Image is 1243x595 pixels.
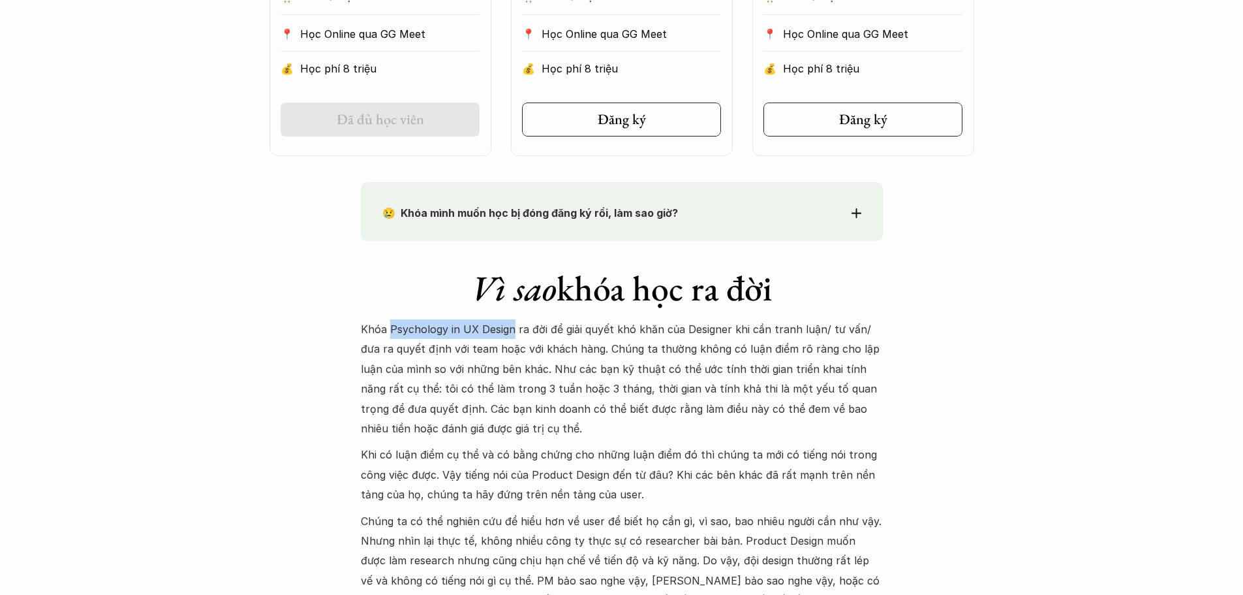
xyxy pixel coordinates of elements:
em: Vì sao [471,265,557,311]
h5: Đăng ký [598,111,646,128]
p: Khi có luận điểm cụ thể và có bằng chứng cho những luận điểm đó thì chúng ta mới có tiếng nói tro... [361,445,883,504]
p: 💰 [281,59,294,78]
p: 📍 [763,28,776,40]
p: Học Online qua GG Meet [783,24,962,44]
p: Học Online qua GG Meet [542,24,721,44]
p: Học phí 8 triệu [300,59,480,78]
h5: Đã đủ học viên [337,111,424,128]
p: Học phí 8 triệu [542,59,721,78]
p: 📍 [522,28,535,40]
h1: khóa học ra đời [361,267,883,310]
h5: Đăng ký [839,111,887,128]
p: Học Online qua GG Meet [300,24,480,44]
a: Đăng ký [522,103,721,137]
a: Đăng ký [763,103,962,137]
strong: 😢 Khóa mình muốn học bị đóng đăng ký rồi, làm sao giờ? [382,206,678,219]
p: Khóa Psychology in UX Design ra đời để giải quyết khó khăn của Designer khi cần tranh luận/ tư vấ... [361,319,883,438]
p: 📍 [281,28,294,40]
p: 💰 [522,59,535,78]
p: 💰 [763,59,776,78]
p: Học phí 8 triệu [783,59,962,78]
